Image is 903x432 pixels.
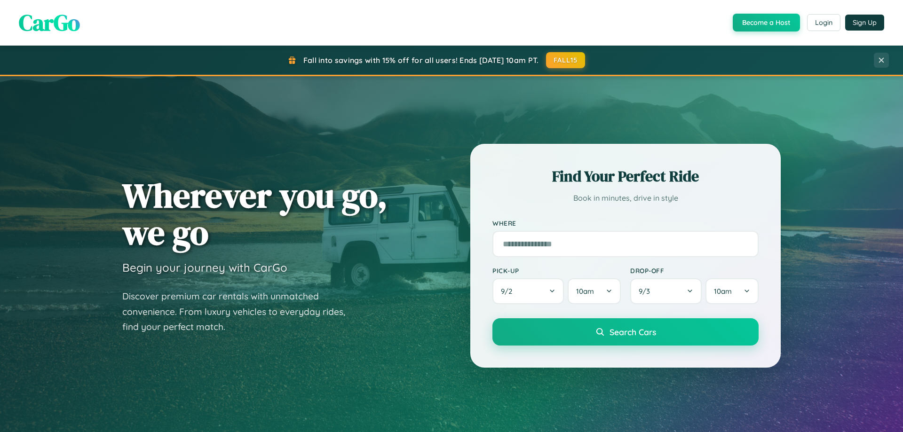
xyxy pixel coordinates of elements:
[733,14,800,31] button: Become a Host
[705,278,759,304] button: 10am
[501,287,517,296] span: 9 / 2
[122,260,287,275] h3: Begin your journey with CarGo
[576,287,594,296] span: 10am
[546,52,586,68] button: FALL15
[492,219,759,227] label: Where
[630,278,702,304] button: 9/3
[807,14,840,31] button: Login
[492,318,759,346] button: Search Cars
[492,191,759,205] p: Book in minutes, drive in style
[122,177,388,251] h1: Wherever you go, we go
[303,55,539,65] span: Fall into savings with 15% off for all users! Ends [DATE] 10am PT.
[610,327,656,337] span: Search Cars
[639,287,655,296] span: 9 / 3
[122,289,357,335] p: Discover premium car rentals with unmatched convenience. From luxury vehicles to everyday rides, ...
[714,287,732,296] span: 10am
[19,7,80,38] span: CarGo
[845,15,884,31] button: Sign Up
[492,267,621,275] label: Pick-up
[630,267,759,275] label: Drop-off
[492,278,564,304] button: 9/2
[568,278,621,304] button: 10am
[492,166,759,187] h2: Find Your Perfect Ride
